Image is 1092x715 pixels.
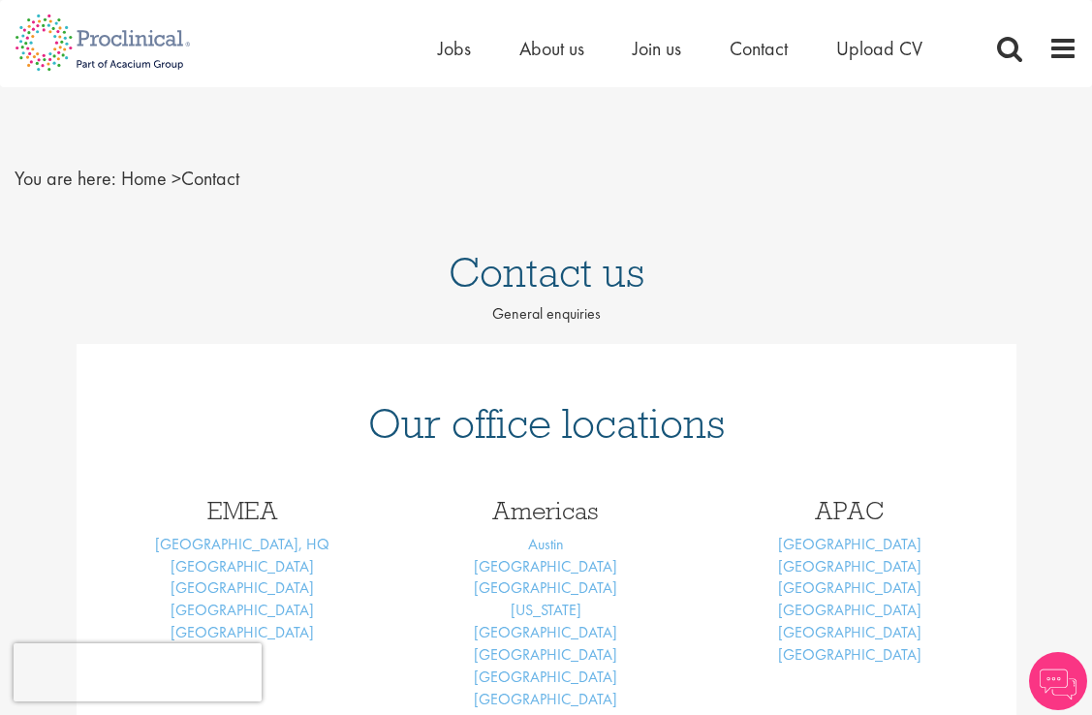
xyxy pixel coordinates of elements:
iframe: reCAPTCHA [14,643,262,701]
a: [GEOGRAPHIC_DATA] [171,577,314,598]
a: [GEOGRAPHIC_DATA] [778,600,921,620]
a: [GEOGRAPHIC_DATA], HQ [155,534,329,554]
a: [GEOGRAPHIC_DATA] [474,622,617,642]
a: [GEOGRAPHIC_DATA] [474,644,617,665]
a: Upload CV [836,36,922,61]
span: You are here: [15,166,116,191]
a: Contact [730,36,788,61]
h1: Our office locations [106,402,987,445]
span: Contact [121,166,239,191]
a: Jobs [438,36,471,61]
a: [GEOGRAPHIC_DATA] [778,556,921,576]
a: [GEOGRAPHIC_DATA] [778,577,921,598]
a: [GEOGRAPHIC_DATA] [474,689,617,709]
a: [US_STATE] [511,600,581,620]
a: [GEOGRAPHIC_DATA] [778,622,921,642]
span: > [172,166,181,191]
a: About us [519,36,584,61]
a: [GEOGRAPHIC_DATA] [171,600,314,620]
a: [GEOGRAPHIC_DATA] [474,667,617,687]
a: [GEOGRAPHIC_DATA] [171,556,314,576]
a: [GEOGRAPHIC_DATA] [778,644,921,665]
h3: APAC [712,498,986,523]
h3: EMEA [106,498,380,523]
a: breadcrumb link to Home [121,166,167,191]
a: [GEOGRAPHIC_DATA] [171,622,314,642]
img: Chatbot [1029,652,1087,710]
a: [GEOGRAPHIC_DATA] [474,577,617,598]
a: [GEOGRAPHIC_DATA] [474,556,617,576]
h3: Americas [409,498,683,523]
a: Join us [633,36,681,61]
a: Austin [528,534,564,554]
a: [GEOGRAPHIC_DATA] [778,534,921,554]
